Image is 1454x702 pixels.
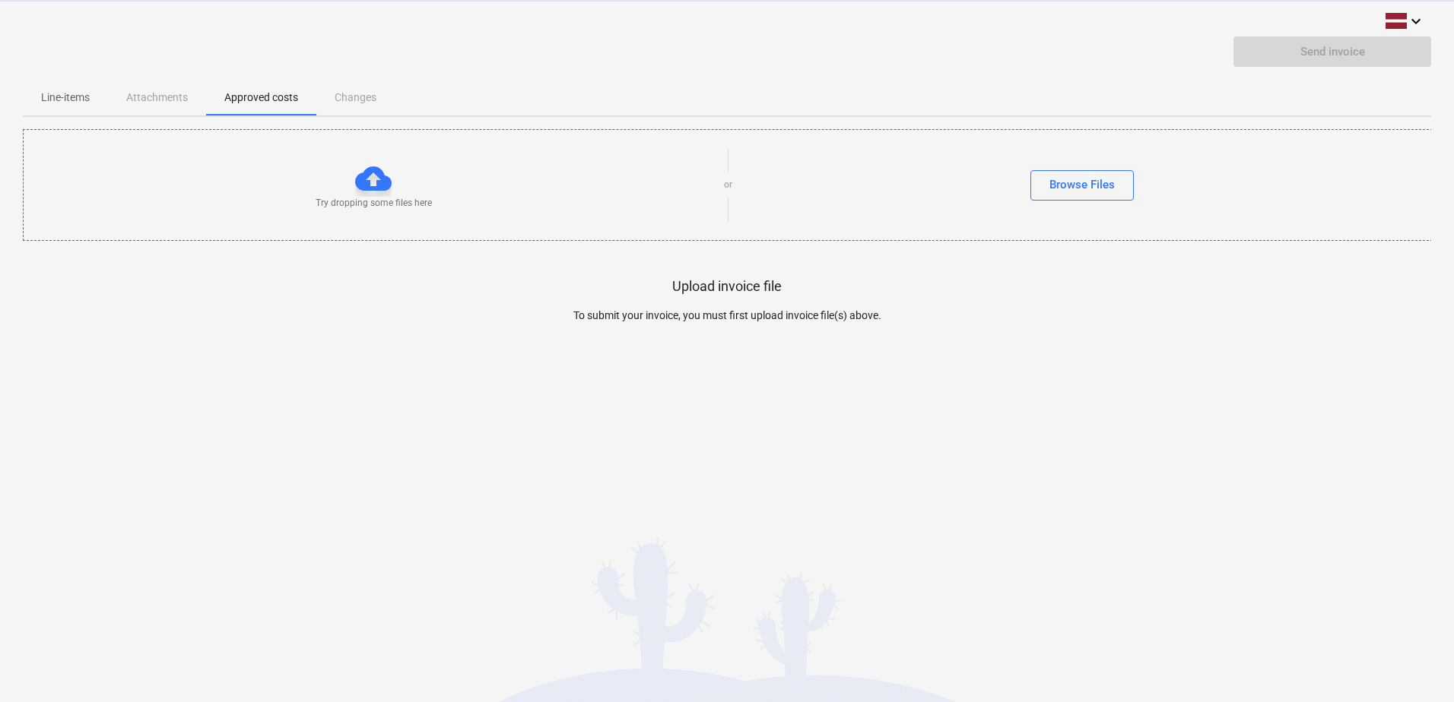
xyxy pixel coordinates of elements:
[672,277,782,296] p: Upload invoice file
[724,179,732,191] p: or
[224,90,298,106] p: Approved costs
[316,197,432,210] p: Try dropping some files here
[41,90,90,106] p: Line-items
[1407,12,1425,30] i: keyboard_arrow_down
[23,129,1433,241] div: Try dropping some files hereorBrowse Files
[1049,175,1115,194] div: Browse Files
[375,308,1079,324] p: To submit your invoice, you must first upload invoice file(s) above.
[1030,170,1134,201] button: Browse Files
